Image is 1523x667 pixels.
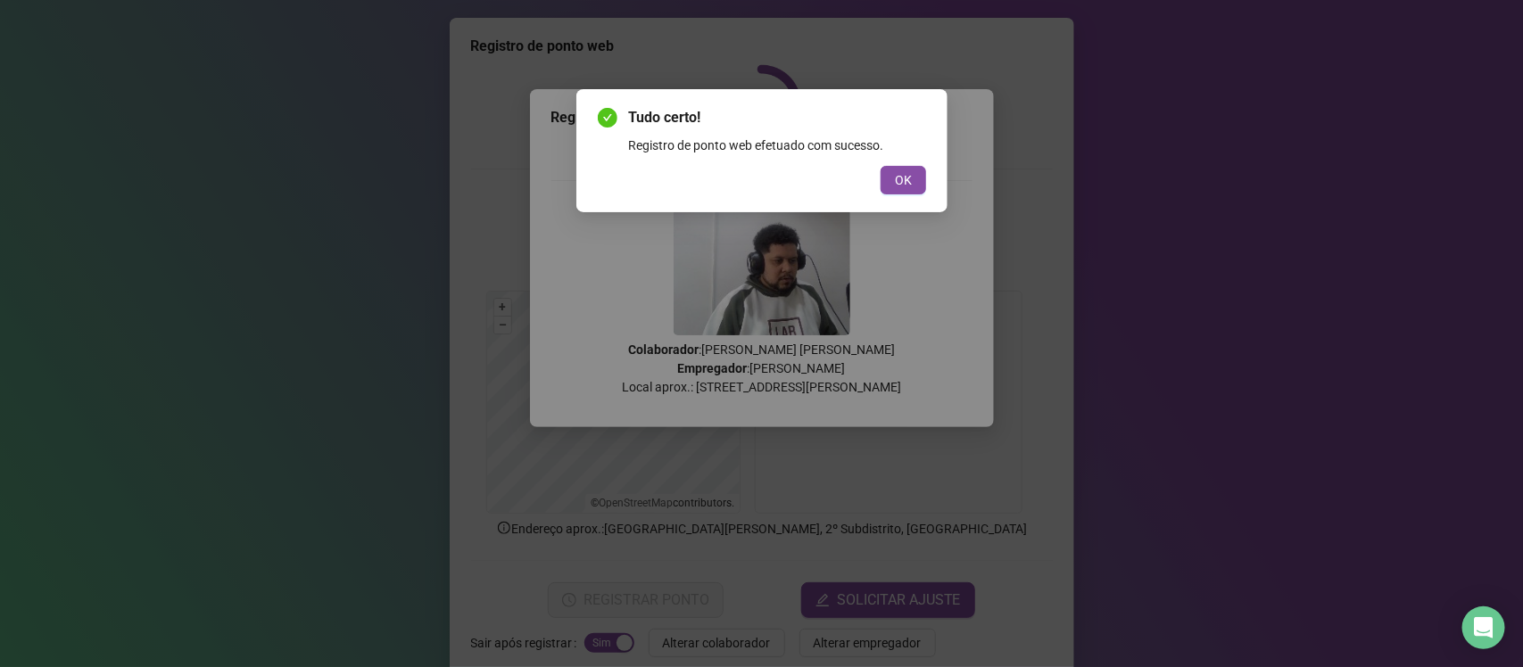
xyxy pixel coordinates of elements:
[628,107,926,128] span: Tudo certo!
[881,166,926,194] button: OK
[598,108,617,128] span: check-circle
[628,136,926,155] div: Registro de ponto web efetuado com sucesso.
[1462,606,1505,649] div: Open Intercom Messenger
[895,170,912,190] span: OK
